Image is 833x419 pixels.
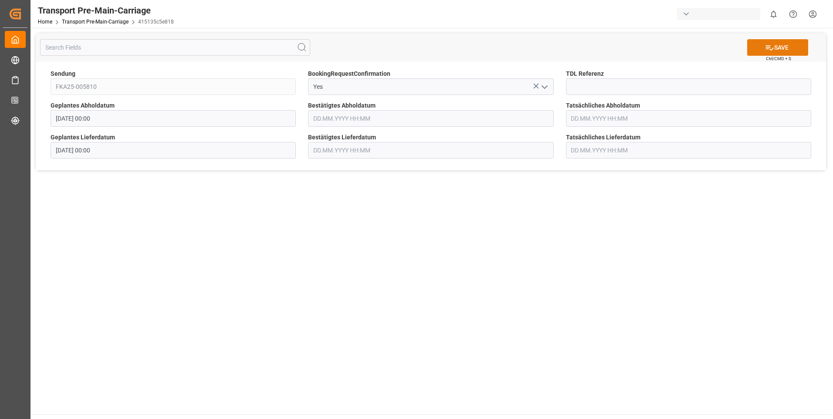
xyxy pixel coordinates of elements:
input: DD.MM.YYYY HH:MM [566,110,811,127]
span: Bestätigtes Lieferdatum [308,133,376,142]
button: show 0 new notifications [764,4,783,24]
input: DD.MM.YYYY HH:MM [566,142,811,159]
span: Tatsächliches Lieferdatum [566,133,640,142]
div: Transport Pre-Main-Carriage [38,4,174,17]
input: DD.MM.YYYY HH:MM [308,110,553,127]
button: open menu [537,80,550,94]
input: DD.MM.YYYY HH:MM [308,142,553,159]
span: Ctrl/CMD + S [766,55,791,62]
span: Geplantes Abholdatum [51,101,115,110]
input: DD.MM.YYYY HH:MM [51,110,296,127]
a: Home [38,19,52,25]
input: Search Fields [40,39,310,56]
span: Sendung [51,69,75,78]
span: Geplantes Lieferdatum [51,133,115,142]
span: BookingRequestConfirmation [308,69,390,78]
a: Transport Pre-Main-Carriage [62,19,129,25]
button: SAVE [747,39,808,56]
span: Bestätigtes Abholdatum [308,101,376,110]
span: TDL Referenz [566,69,604,78]
input: DD.MM.YYYY HH:MM [51,142,296,159]
span: Tatsächliches Abholdatum [566,101,640,110]
button: Help Center [783,4,803,24]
